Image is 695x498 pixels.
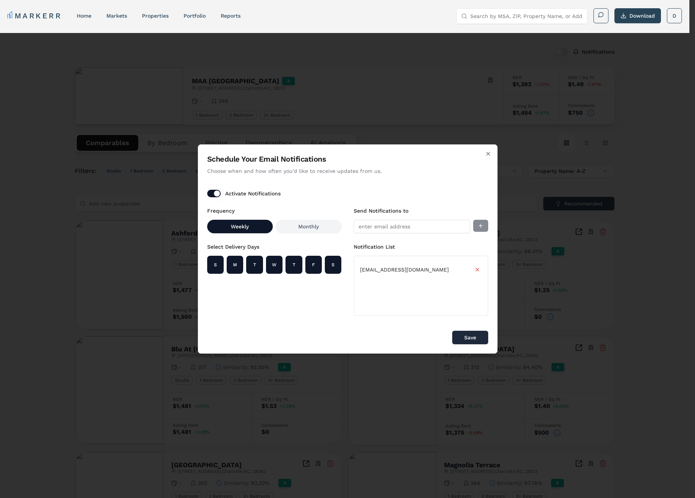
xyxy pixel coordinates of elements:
button: Monthly [276,220,342,233]
button: Select T for weekly notifications [246,256,263,274]
button: Save [452,331,488,344]
label: Select Delivery Days [207,244,259,250]
button: Select F for weekly notifications [305,256,322,274]
label: Frequency [207,208,235,214]
label: Send Notifications to [354,208,408,214]
button: Select S for weekly notifications [325,256,341,274]
input: enter email address [354,220,470,233]
button: Select W for weekly notifications [266,256,282,274]
label: Activate Notifications [225,191,281,196]
label: Notification List [354,244,395,250]
p: Choose when and how often you'd like to receive updates from us. [207,167,488,175]
button: Select T for weekly notifications [285,256,302,274]
span: dsalazar@markerr.com [360,266,449,273]
button: Select S for weekly notifications [207,256,224,274]
h2: Schedule Your Email Notifications [207,154,488,164]
button: Weekly [207,220,273,233]
button: Select M for weekly notifications [227,256,243,274]
button: Remove dsalazar@markerr.com [473,265,482,274]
